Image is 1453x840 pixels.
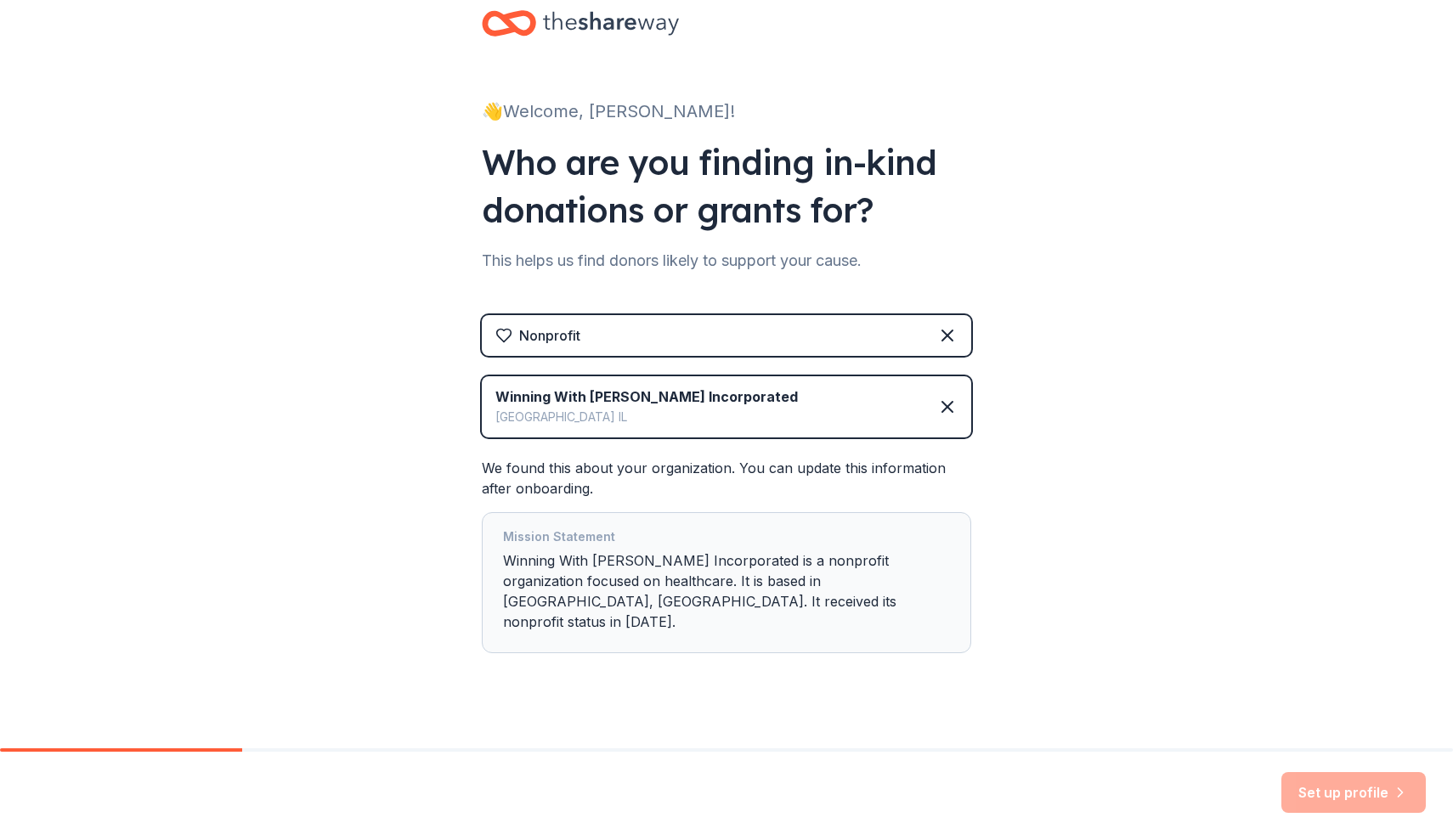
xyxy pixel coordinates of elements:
[495,407,798,427] div: [GEOGRAPHIC_DATA] IL
[482,98,971,125] div: 👋 Welcome, [PERSON_NAME]!
[503,527,950,639] div: Winning With [PERSON_NAME] Incorporated is a nonprofit organization focused on healthcare. It is ...
[519,325,580,346] div: Nonprofit
[482,247,971,274] div: This helps us find donors likely to support your cause.
[482,458,971,653] div: We found this about your organization. You can update this information after onboarding.
[503,527,950,550] div: Mission Statement
[495,386,798,407] div: Winning With [PERSON_NAME] Incorporated
[482,138,971,234] div: Who are you finding in-kind donations or grants for?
